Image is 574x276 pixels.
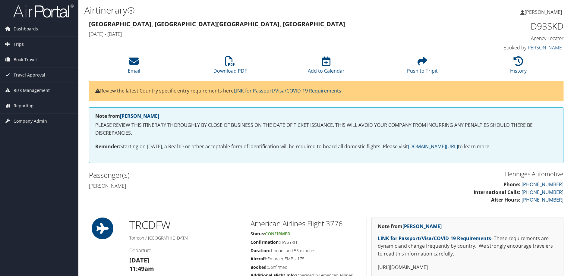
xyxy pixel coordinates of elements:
strong: Status: [251,231,265,237]
a: Download PDF [213,60,247,74]
a: [DOMAIN_NAME][URL] [408,143,458,150]
span: Risk Management [14,83,50,98]
p: PLEASE REVIEW THIS ITINERARY THOROUGHLY BY CLOSE OF BUSINESS ON THE DATE OF TICKET ISSUANCE. THIS... [95,121,557,137]
a: LINK for Passport/Visa/COVID-19 Requirements [378,235,491,242]
h4: Agency Locator [452,35,563,42]
span: Confirmed [265,231,290,237]
span: Book Travel [14,52,37,67]
h1: TRC DFW [129,218,241,233]
span: [PERSON_NAME] [525,9,562,15]
span: Travel Approval [14,67,45,83]
h5: HWGYRH [251,239,362,245]
h2: American Airlines Flight 3776 [251,218,362,229]
a: [PERSON_NAME] [402,223,442,230]
p: [URL][DOMAIN_NAME] [378,264,557,271]
strong: [DATE] [129,256,149,264]
strong: Booked: [251,264,268,270]
strong: Phone: [503,181,520,188]
a: [PERSON_NAME] [120,113,159,119]
h4: [PERSON_NAME] [89,183,322,189]
strong: After Hours: [491,196,520,203]
h5: Embraer EMB - 175 [251,256,362,262]
strong: Duration: [251,248,270,253]
h5: Confirmed [251,264,362,270]
span: Reporting [14,98,33,113]
a: History [510,60,527,74]
span: Dashboards [14,21,38,36]
h4: Booked by [452,44,563,51]
h4: [DATE] - [DATE] [89,31,443,37]
a: [PERSON_NAME] [520,3,568,21]
a: Add to Calendar [308,60,345,74]
strong: 11:49am [129,265,154,273]
a: [PHONE_NUMBER] [522,181,563,188]
a: [PERSON_NAME] [526,44,563,51]
strong: International Calls: [474,189,520,196]
span: Trips [14,37,24,52]
a: [PHONE_NUMBER] [522,189,563,196]
strong: Aircraft: [251,256,267,262]
h2: Passenger(s) [89,170,322,180]
a: Push to Tripit [407,60,438,74]
p: - These requirements are dynamic and change frequently by country. We strongly encourage traveler... [378,235,557,258]
h1: D93SKD [452,20,563,33]
h3: Henniges Automotive [331,170,563,178]
p: Review the latest Country specific entry requirements here [95,87,557,95]
strong: Note from [95,113,159,119]
strong: [GEOGRAPHIC_DATA], [GEOGRAPHIC_DATA] [GEOGRAPHIC_DATA], [GEOGRAPHIC_DATA] [89,20,345,28]
img: airportal-logo.png [13,4,74,18]
h1: Airtinerary® [84,4,407,17]
h5: 1 hours and 55 minutes [251,248,362,254]
p: Starting on [DATE], a Real ID or other acceptable form of identification will be required to boar... [95,143,557,151]
h5: Torreon / [GEOGRAPHIC_DATA] [129,235,241,241]
strong: Confirmation: [251,239,280,245]
strong: Reminder: [95,143,120,150]
span: Company Admin [14,114,47,129]
a: Email [128,60,140,74]
a: [PHONE_NUMBER] [522,196,563,203]
a: LINK for Passport/Visa/COVID-19 Requirements [234,87,341,94]
h4: Departure [129,247,241,254]
strong: Note from [378,223,442,230]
